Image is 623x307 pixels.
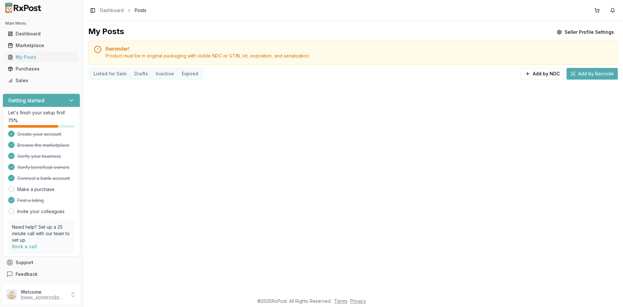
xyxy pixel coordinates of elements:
[3,3,44,13] img: RxPost Logo
[130,69,152,79] button: Drafts
[17,153,61,160] span: Verify your business
[8,54,75,60] div: My Posts
[3,64,80,74] button: Purchases
[350,298,366,304] a: Privacy
[5,40,78,51] a: Marketplace
[105,46,612,51] h5: Reminder!
[3,268,80,280] button: Feedback
[3,52,80,62] button: My Posts
[17,186,55,193] a: Make a purchase
[90,69,130,79] button: Listed for Sale
[3,40,80,51] button: Marketplace
[100,7,124,14] a: Dashboard
[152,69,178,79] button: Inactive
[17,142,69,148] span: Browse the marketplace
[178,69,202,79] button: Expired
[8,109,75,116] p: Let's finish your setup first!
[8,117,18,124] span: 75 %
[21,295,66,301] p: [EMAIL_ADDRESS][DOMAIN_NAME]
[17,164,69,171] span: Verify beneficial owners
[5,21,78,26] h2: Main Menu
[17,175,70,182] span: Connect a bank account
[17,197,44,204] span: Post a listing
[8,31,75,37] div: Dashboard
[16,271,38,277] span: Feedback
[17,131,61,137] span: Create your account
[3,29,80,39] button: Dashboard
[17,208,65,215] a: Invite your colleagues
[12,224,71,243] p: Need help? Set up a 25 minute call with our team to set up.
[5,28,78,40] a: Dashboard
[21,289,66,295] p: Welcome
[3,257,80,268] button: Support
[553,26,618,38] button: Seller Profile Settings
[567,68,618,80] button: Add by Barcode
[8,96,44,104] h3: Getting started
[135,7,146,14] span: Posts
[105,53,612,59] div: Product must be in original packaging with visible NDC or GTIN, lot, expiration, and serialization.
[8,77,75,84] div: Sales
[5,51,78,63] a: My Posts
[5,75,78,86] a: Sales
[12,244,37,249] a: Book a call
[3,75,80,86] button: Sales
[5,63,78,75] a: Purchases
[334,298,348,304] a: Terms
[8,66,75,72] div: Purchases
[521,68,564,80] button: Add by NDC
[100,7,146,14] nav: breadcrumb
[88,26,124,38] div: My Posts
[8,42,75,49] div: Marketplace
[6,289,17,300] img: User avatar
